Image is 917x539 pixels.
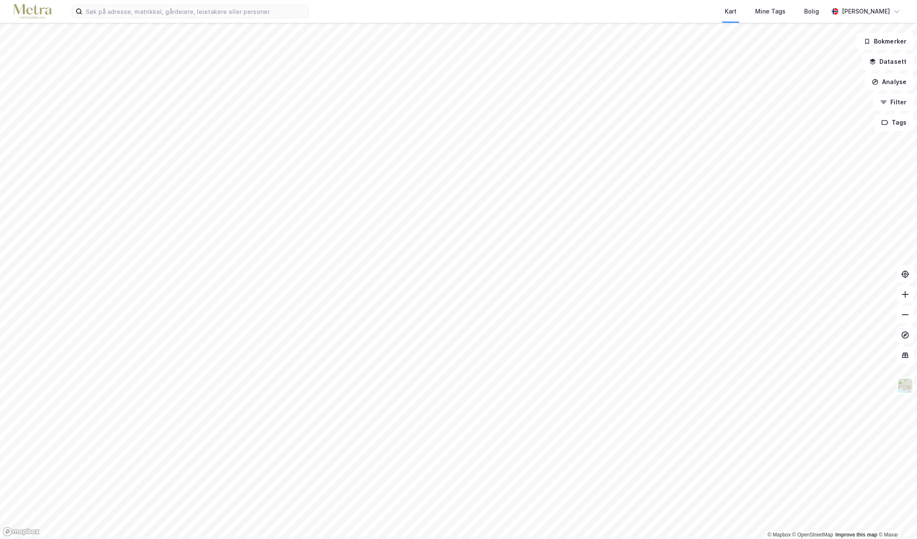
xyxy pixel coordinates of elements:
[792,532,833,538] a: OpenStreetMap
[875,498,917,539] iframe: Chat Widget
[82,5,308,18] input: Søk på adresse, matrikkel, gårdeiere, leietakere eller personer
[897,378,913,394] img: Z
[755,6,786,16] div: Mine Tags
[842,6,890,16] div: [PERSON_NAME]
[804,6,819,16] div: Bolig
[865,73,914,90] button: Analyse
[873,94,914,111] button: Filter
[835,532,877,538] a: Improve this map
[3,527,40,536] a: Mapbox homepage
[767,532,791,538] a: Mapbox
[857,33,914,50] button: Bokmerker
[14,4,52,19] img: metra-logo.256734c3b2bbffee19d4.png
[862,53,914,70] button: Datasett
[875,498,917,539] div: Kontrollprogram for chat
[874,114,914,131] button: Tags
[725,6,737,16] div: Kart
